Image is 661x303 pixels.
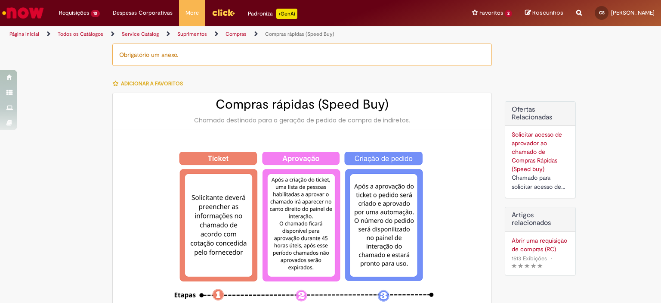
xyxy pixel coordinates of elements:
[265,31,334,37] a: Compras rápidas (Speed Buy)
[532,9,563,17] span: Rascunhos
[91,10,100,17] span: 10
[6,26,434,42] ul: Trilhas de página
[505,101,576,198] div: Ofertas Relacionadas
[113,9,173,17] span: Despesas Corporativas
[59,9,89,17] span: Requisições
[112,44,492,66] div: Obrigatório um anexo.
[212,6,235,19] img: click_logo_yellow_360x200.png
[276,9,297,19] p: +GenAi
[185,9,199,17] span: More
[112,75,188,93] button: Adicionar a Favoritos
[122,31,159,37] a: Service Catalog
[611,9,655,16] span: [PERSON_NAME]
[549,253,554,264] span: •
[121,116,483,125] div: Chamado destinado para a geração de pedido de compra de indiretos.
[177,31,207,37] a: Suprimentos
[512,236,569,253] a: Abrir uma requisição de compras (RC)
[121,97,483,112] h2: Compras rápidas (Speed Buy)
[512,255,547,262] span: 1513 Exibições
[9,31,39,37] a: Página inicial
[248,9,297,19] div: Padroniza
[512,131,562,173] a: Solicitar acesso de aprovador ao chamado de Compras Rápidas (Speed buy)
[512,173,569,191] div: Chamado para solicitar acesso de aprovador ao ticket de Speed buy
[121,80,183,87] span: Adicionar a Favoritos
[512,106,569,121] h2: Ofertas Relacionadas
[1,4,45,22] img: ServiceNow
[58,31,103,37] a: Todos os Catálogos
[512,212,569,227] h3: Artigos relacionados
[505,10,512,17] span: 2
[599,10,605,16] span: CS
[525,9,563,17] a: Rascunhos
[479,9,503,17] span: Favoritos
[225,31,247,37] a: Compras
